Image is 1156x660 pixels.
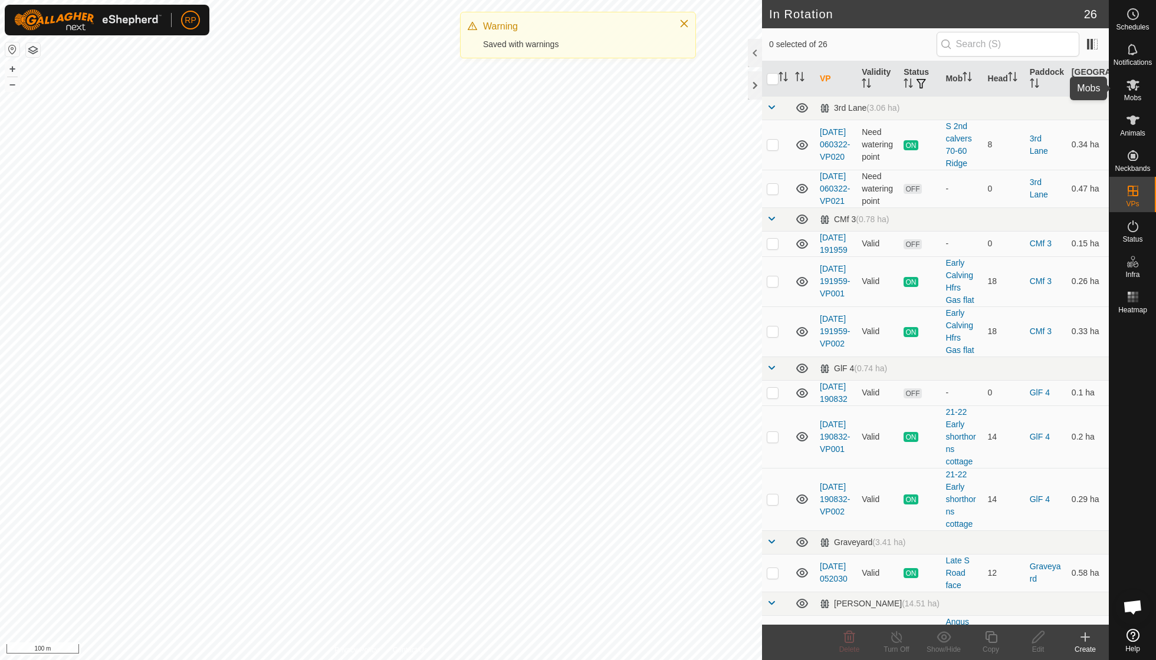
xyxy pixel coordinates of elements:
td: Need watering point [857,170,899,207]
button: Map Layers [26,43,40,57]
div: - [945,237,978,250]
h2: In Rotation [769,7,1084,21]
td: 14 [983,405,1025,468]
a: CMf 3 [1030,276,1052,286]
span: (14.51 ha) [902,599,940,608]
div: GlF 4 [820,364,887,374]
td: Valid [857,380,899,405]
p-sorticon: Activate to sort [779,74,788,83]
p-sorticon: Activate to sort [904,80,913,90]
div: 3rd Lane [820,103,899,113]
p-sorticon: Activate to sort [862,80,871,90]
div: Show/Hide [920,644,967,655]
div: 21-22 Early shorthorns cottage [945,468,978,530]
th: Head [983,61,1025,97]
span: Schedules [1116,24,1149,31]
td: Valid [857,554,899,592]
span: 26 [1084,5,1097,23]
a: [DATE] 190832-VP002 [820,482,850,516]
th: Validity [857,61,899,97]
span: 0 selected of 26 [769,38,937,51]
a: [DATE] 052030 [820,562,848,583]
span: ON [904,494,918,504]
div: Graveyard [820,537,905,547]
span: ON [904,432,918,442]
td: Need watering point [857,120,899,170]
a: [DATE] 191959-VP001 [820,264,850,298]
div: 21-22 Early shorthorns cottage [945,406,978,468]
span: (0.74 ha) [854,364,887,373]
p-sorticon: Activate to sort [1090,80,1099,90]
span: Help [1125,645,1140,652]
a: [DATE] 060322-VP020 [820,127,850,161]
div: Copy [967,644,1014,655]
td: 18 [983,256,1025,306]
span: OFF [904,388,921,398]
span: RP [185,14,196,27]
a: [DATE] 190832-VP001 [820,420,850,454]
div: S 2nd calvers 70-60 Ridge [945,120,978,170]
span: Status [1122,236,1142,243]
a: [DATE] 060322-VP021 [820,171,850,206]
button: Close [676,15,692,32]
td: 14 [983,468,1025,530]
td: Valid [857,256,899,306]
a: GlF 4 [1030,432,1050,441]
td: 0.15 ha [1067,231,1109,256]
span: (0.78 ha) [856,214,889,224]
td: 0.33 ha [1067,306,1109,357]
span: Neckbands [1115,165,1150,172]
span: ON [904,140,918,150]
a: 3rd Lane [1030,177,1048,199]
div: Early Calving Hfrs Gas flat [945,257,978,306]
span: Notifications [1114,59,1152,66]
button: Reset Map [5,42,19,57]
span: (3.41 ha) [872,537,905,547]
div: [PERSON_NAME] [820,599,940,609]
th: Status [899,61,941,97]
a: 3rd Lane [1030,134,1048,156]
td: Valid [857,306,899,357]
input: Search (S) [937,32,1079,57]
a: CMf 3 [1030,326,1052,336]
div: Early Calving Hfrs Gas flat [945,307,978,357]
a: GlF 4 [1030,494,1050,504]
td: 0.1 ha [1067,380,1109,405]
a: [DATE] 191959 [820,233,848,255]
span: Infra [1125,271,1139,278]
td: 0 [983,380,1025,405]
img: Gallagher Logo [14,9,162,31]
button: – [5,77,19,91]
p-sorticon: Activate to sort [795,74,804,83]
td: Valid [857,405,899,468]
td: Valid [857,468,899,530]
span: OFF [904,184,921,194]
div: - [945,183,978,195]
td: Valid [857,231,899,256]
a: [DATE] 191959-VP002 [820,314,850,348]
a: CMf 3 [1030,239,1052,248]
td: 0.26 ha [1067,256,1109,306]
td: 12 [983,554,1025,592]
a: Contact Us [393,645,428,655]
a: [DATE] 190832 [820,382,848,404]
td: 18 [983,306,1025,357]
th: Paddock [1025,61,1067,97]
th: VP [815,61,857,97]
span: Delete [839,645,860,654]
span: ON [904,327,918,337]
span: ON [904,568,918,578]
p-sorticon: Activate to sort [1030,80,1039,90]
a: GlF 4 [1030,388,1050,397]
span: OFF [904,239,921,249]
th: [GEOGRAPHIC_DATA] Area [1067,61,1109,97]
td: 0 [983,231,1025,256]
a: Graveyard [1030,562,1061,583]
div: CMf 3 [820,214,889,225]
td: 0.34 ha [1067,120,1109,170]
td: 8 [983,120,1025,170]
div: Late S Road face [945,555,978,592]
span: ON [904,277,918,287]
td: 0.29 ha [1067,468,1109,530]
p-sorticon: Activate to sort [963,74,972,83]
